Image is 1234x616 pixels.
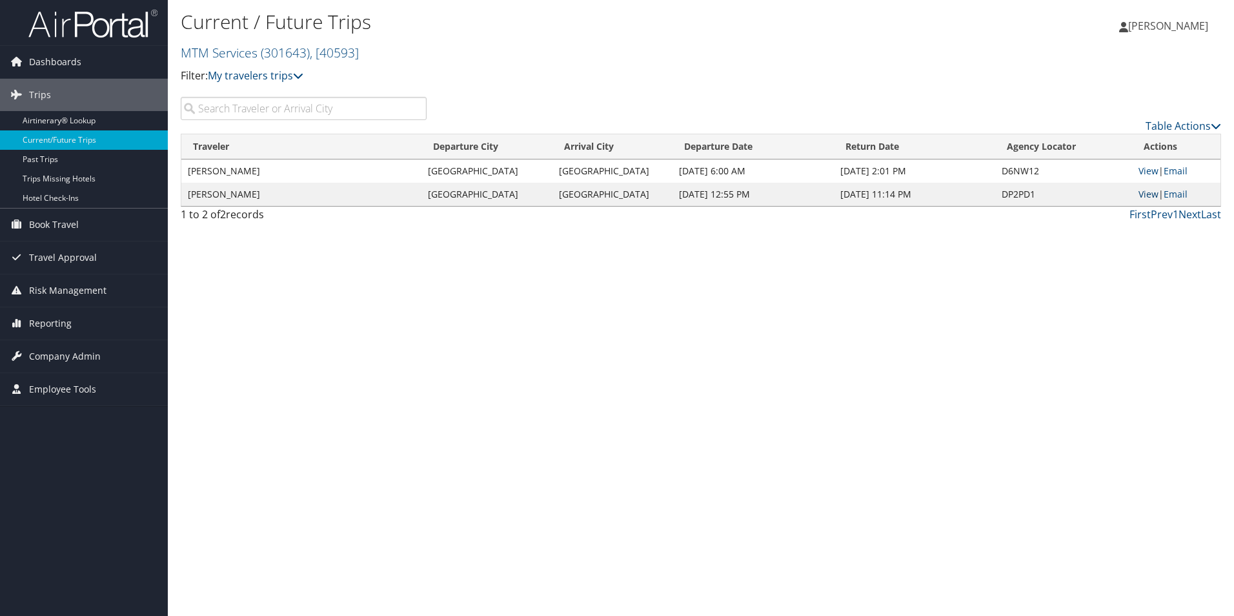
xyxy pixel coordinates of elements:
td: D6NW12 [995,159,1132,183]
th: Departure City: activate to sort column ascending [421,134,552,159]
th: Traveler: activate to sort column ascending [181,134,421,159]
input: Search Traveler or Arrival City [181,97,427,120]
th: Agency Locator: activate to sort column ascending [995,134,1132,159]
td: [GEOGRAPHIC_DATA] [552,159,673,183]
td: [DATE] 6:00 AM [673,159,834,183]
td: DP2PD1 [995,183,1132,206]
a: Email [1164,188,1188,200]
span: Dashboards [29,46,81,78]
a: Next [1178,207,1201,221]
p: Filter: [181,68,875,85]
th: Actions [1132,134,1220,159]
h1: Current / Future Trips [181,8,875,36]
td: [GEOGRAPHIC_DATA] [421,183,552,206]
td: [DATE] 12:55 PM [673,183,834,206]
a: 1 [1173,207,1178,221]
a: Prev [1151,207,1173,221]
a: View [1138,188,1158,200]
span: Risk Management [29,274,106,307]
span: Travel Approval [29,241,97,274]
td: [DATE] 11:14 PM [834,183,995,206]
td: [PERSON_NAME] [181,159,421,183]
span: Company Admin [29,340,101,373]
td: | [1132,183,1220,206]
span: , [ 40593 ] [310,44,359,61]
span: [PERSON_NAME] [1128,19,1208,33]
span: Book Travel [29,209,79,241]
td: [PERSON_NAME] [181,183,421,206]
span: Employee Tools [29,373,96,406]
img: airportal-logo.png [28,8,157,39]
span: ( 301643 ) [261,44,310,61]
th: Departure Date: activate to sort column descending [673,134,834,159]
a: MTM Services [181,44,359,61]
td: [GEOGRAPHIC_DATA] [552,183,673,206]
th: Arrival City: activate to sort column ascending [552,134,673,159]
span: 2 [220,207,226,221]
a: View [1138,165,1158,177]
td: [DATE] 2:01 PM [834,159,995,183]
span: Trips [29,79,51,111]
td: | [1132,159,1220,183]
th: Return Date: activate to sort column ascending [834,134,995,159]
a: First [1129,207,1151,221]
a: My travelers trips [208,68,303,83]
td: [GEOGRAPHIC_DATA] [421,159,552,183]
a: Table Actions [1146,119,1221,133]
a: Email [1164,165,1188,177]
span: Reporting [29,307,72,340]
a: [PERSON_NAME] [1119,6,1221,45]
div: 1 to 2 of records [181,207,427,229]
a: Last [1201,207,1221,221]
